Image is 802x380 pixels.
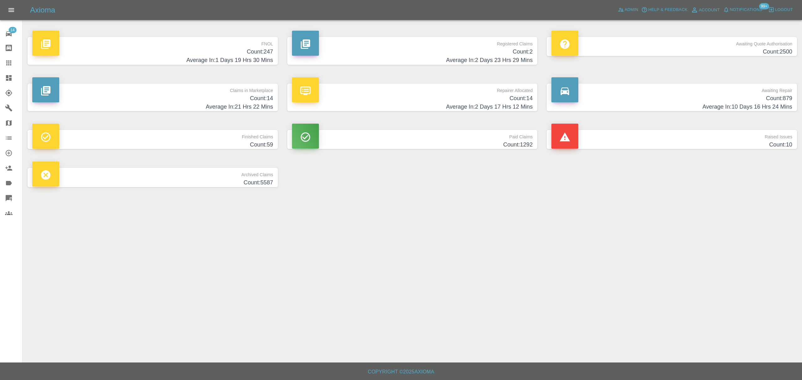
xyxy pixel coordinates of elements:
[616,5,640,15] a: Admin
[30,5,55,15] h5: Axioma
[721,5,764,15] button: Notifications
[32,84,273,94] p: Claims in Marketplace
[287,37,538,65] a: Registered ClaimsCount:2Average In:2 Days 23 Hrs 29 Mins
[287,130,538,149] a: Paid ClaimsCount:1292
[551,130,792,141] p: Raised Issues
[4,3,19,18] button: Open drawer
[292,84,533,94] p: Repairer Allocated
[292,141,533,149] h4: Count: 1292
[28,168,278,187] a: Archived ClaimsCount:5587
[640,5,689,15] button: Help & Feedback
[28,84,278,111] a: Claims in MarketplaceCount:14Average In:21 Hrs 22 Mins
[292,48,533,56] h4: Count: 2
[292,130,533,141] p: Paid Claims
[5,367,797,376] h6: Copyright © 2025 Axioma
[625,6,638,13] span: Admin
[32,178,273,187] h4: Count: 5587
[32,168,273,178] p: Archived Claims
[32,130,273,141] p: Finished Claims
[292,56,533,64] h4: Average In: 2 Days 23 Hrs 29 Mins
[292,103,533,111] h4: Average In: 2 Days 17 Hrs 12 Mins
[699,7,720,14] span: Account
[28,37,278,65] a: FNOLCount:247Average In:1 Days 19 Hrs 30 Mins
[32,141,273,149] h4: Count: 59
[32,94,273,103] h4: Count: 14
[32,103,273,111] h4: Average In: 21 Hrs 22 Mins
[775,6,793,13] span: Logout
[730,6,763,13] span: Notifications
[292,94,533,103] h4: Count: 14
[551,84,792,94] p: Awaiting Repair
[8,27,16,33] span: 14
[551,48,792,56] h4: Count: 2500
[32,37,273,48] p: FNOL
[759,3,769,9] span: 99+
[551,94,792,103] h4: Count: 879
[547,37,797,56] a: Awaiting Quote AuthorisationCount:2500
[32,56,273,64] h4: Average In: 1 Days 19 Hrs 30 Mins
[767,5,794,15] button: Logout
[689,5,721,15] a: Account
[28,130,278,149] a: Finished ClaimsCount:59
[547,130,797,149] a: Raised IssuesCount:10
[648,6,687,13] span: Help & Feedback
[287,84,538,111] a: Repairer AllocatedCount:14Average In:2 Days 17 Hrs 12 Mins
[551,141,792,149] h4: Count: 10
[547,84,797,111] a: Awaiting RepairCount:879Average In:10 Days 16 Hrs 24 Mins
[32,48,273,56] h4: Count: 247
[551,103,792,111] h4: Average In: 10 Days 16 Hrs 24 Mins
[551,37,792,48] p: Awaiting Quote Authorisation
[292,37,533,48] p: Registered Claims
